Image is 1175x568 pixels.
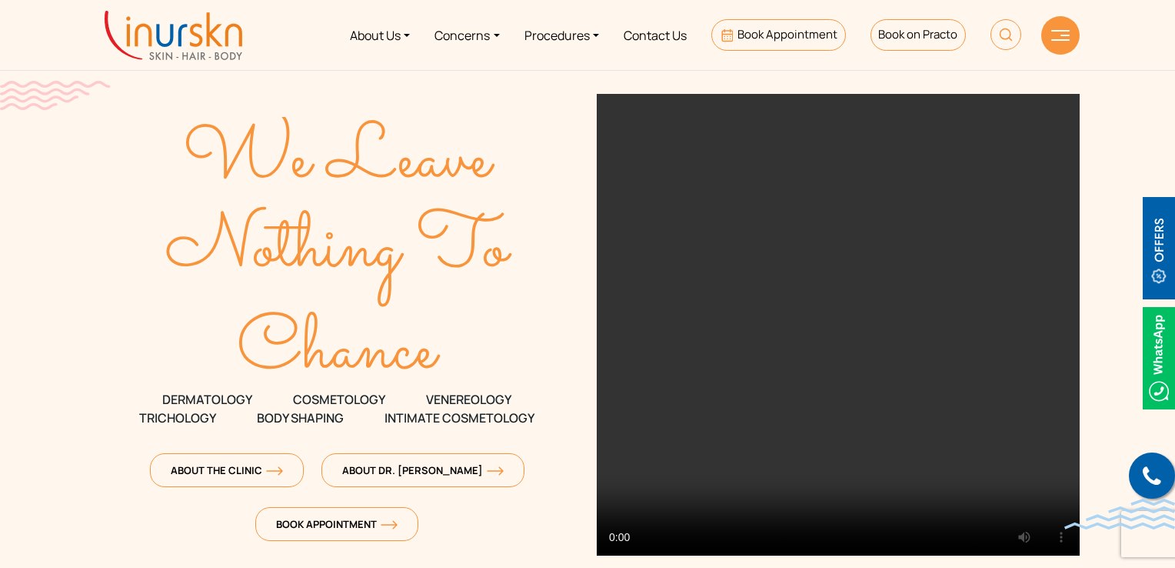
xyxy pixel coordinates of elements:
span: About Dr. [PERSON_NAME] [342,463,504,477]
img: inurskn-logo [105,11,242,60]
img: orange-arrow [381,520,398,530]
span: TRICHOLOGY [139,409,216,427]
a: About The Clinicorange-arrow [150,453,304,487]
img: orange-arrow [487,466,504,476]
img: orange-arrow [266,466,283,476]
span: Body Shaping [257,409,344,427]
a: Concerns [422,6,511,64]
span: COSMETOLOGY [293,390,385,409]
a: Procedures [512,6,611,64]
a: Contact Us [611,6,699,64]
span: Book on Practo [878,26,957,42]
span: DERMATOLOGY [162,390,252,409]
text: We Leave [183,104,495,218]
text: Chance [238,295,441,409]
img: hamLine.svg [1051,30,1070,41]
img: offerBt [1143,197,1175,299]
span: About The Clinic [171,463,283,477]
img: HeaderSearch [990,19,1021,50]
a: Book Appointment [711,19,846,51]
span: Intimate Cosmetology [384,409,534,427]
a: About Us [338,6,422,64]
img: bluewave [1064,499,1175,530]
span: Book Appointment [276,517,398,531]
text: Nothing To [166,192,513,306]
span: VENEREOLOGY [426,390,511,409]
img: Whatsappicon [1143,307,1175,409]
a: Whatsappicon [1143,349,1175,366]
a: Book on Practo [870,19,966,51]
span: Book Appointment [737,26,837,42]
a: About Dr. [PERSON_NAME]orange-arrow [321,453,524,487]
a: Book Appointmentorange-arrow [255,507,418,541]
